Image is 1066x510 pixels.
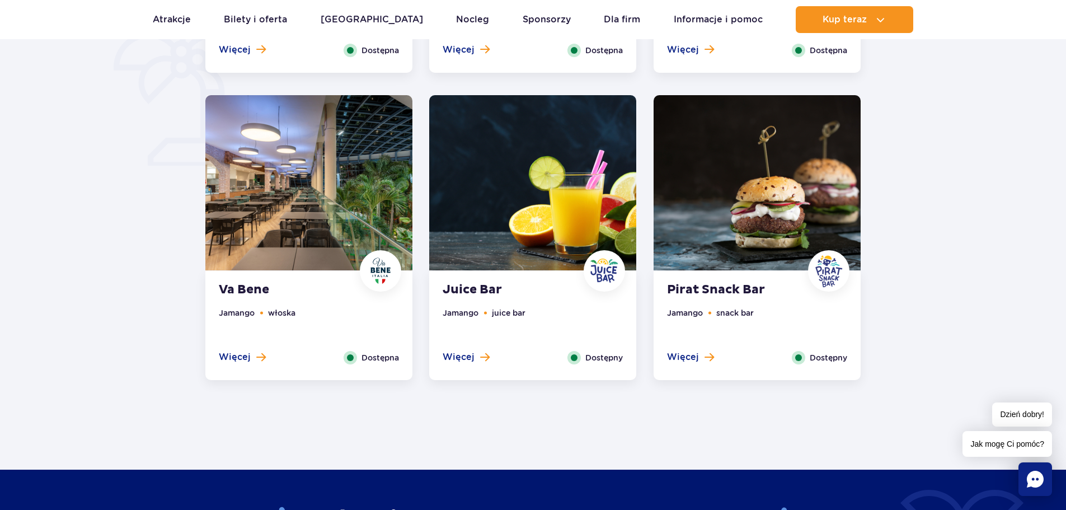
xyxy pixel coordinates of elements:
span: Więcej [443,44,475,56]
li: juice bar [492,307,525,319]
span: Dostępna [361,352,399,364]
button: Więcej [443,351,490,363]
button: Kup teraz [796,6,913,33]
button: Więcej [443,44,490,56]
img: Va Bene [205,95,412,270]
li: Jamango [667,307,703,319]
span: Więcej [219,44,251,56]
span: Więcej [443,351,475,363]
span: Dostępna [361,44,399,57]
li: Jamango [443,307,478,319]
span: Dostępny [585,352,623,364]
span: Jak mogę Ci pomóc? [962,431,1052,457]
span: Więcej [219,351,251,363]
button: Więcej [219,351,266,363]
span: Kup teraz [823,15,867,25]
img: Pirat Snack Bar [812,254,846,288]
a: Bilety i oferta [224,6,287,33]
li: snack bar [716,307,754,319]
button: Więcej [219,44,266,56]
span: Dostępny [810,352,847,364]
a: Dla firm [604,6,640,33]
img: Pirat Snack Bar [654,95,861,270]
strong: Juice Bar [443,282,578,298]
span: Więcej [667,44,699,56]
span: Dzień dobry! [992,403,1052,427]
strong: Va Bene [219,282,354,298]
span: Więcej [667,351,699,363]
img: Va Bene [364,254,397,288]
div: Chat [1018,462,1052,496]
span: Dostępna [585,44,623,57]
a: Informacje i pomoc [674,6,763,33]
a: Nocleg [456,6,489,33]
a: [GEOGRAPHIC_DATA] [321,6,423,33]
button: Więcej [667,44,714,56]
span: Dostępna [810,44,847,57]
li: Jamango [219,307,255,319]
strong: Pirat Snack Bar [667,282,802,298]
a: Atrakcje [153,6,191,33]
img: Juice Bar [429,95,636,270]
li: włoska [268,307,295,319]
a: Sponsorzy [523,6,571,33]
button: Więcej [667,351,714,363]
img: Juice Bar [588,254,621,288]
